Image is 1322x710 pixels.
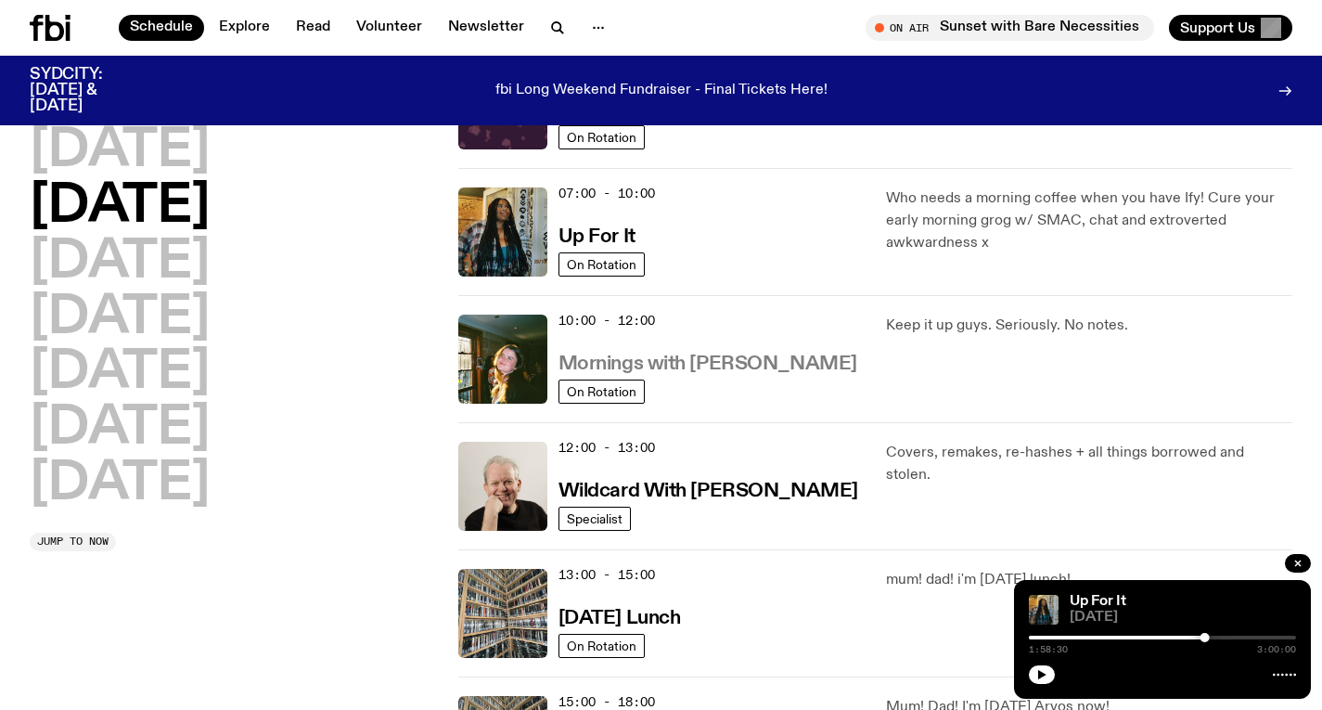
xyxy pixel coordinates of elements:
a: Mornings with [PERSON_NAME] [558,351,857,374]
button: [DATE] [30,292,210,344]
span: 1:58:30 [1029,645,1068,654]
a: Read [285,15,341,41]
p: Keep it up guys. Seriously. No notes. [886,315,1292,337]
span: 13:00 - 15:00 [558,566,655,584]
button: [DATE] [30,237,210,289]
button: [DATE] [30,403,210,455]
h3: [DATE] Lunch [558,609,681,628]
span: Support Us [1180,19,1255,36]
span: [DATE] [1070,611,1296,625]
a: On Rotation [558,380,645,404]
span: 12:00 - 13:00 [558,439,655,457]
span: Specialist [567,512,622,526]
span: On Rotation [567,131,636,145]
a: Schedule [119,15,204,41]
p: Who needs a morning coffee when you have Ify! Cure your early morning grog w/ SMAC, chat and extr... [886,187,1292,254]
button: Jump to now [30,533,116,551]
button: On AirSunset with Bare Necessities [866,15,1154,41]
a: [DATE] Lunch [558,605,681,628]
p: Covers, remakes, re-hashes + all things borrowed and stolen. [886,442,1292,486]
span: 07:00 - 10:00 [558,185,655,202]
span: 10:00 - 12:00 [558,312,655,329]
button: [DATE] [30,125,210,177]
button: [DATE] [30,181,210,233]
a: On Rotation [558,634,645,658]
button: Support Us [1169,15,1292,41]
span: On Rotation [567,639,636,653]
a: On Rotation [558,125,645,149]
h3: Up For It [558,227,635,247]
h3: Wildcard With [PERSON_NAME] [558,482,858,501]
a: Up For It [558,224,635,247]
button: [DATE] [30,458,210,510]
p: fbi Long Weekend Fundraiser - Final Tickets Here! [495,83,828,99]
a: Wildcard With [PERSON_NAME] [558,478,858,501]
img: Freya smiles coyly as she poses for the image. [458,315,547,404]
img: Stuart is smiling charmingly, wearing a black t-shirt against a stark white background. [458,442,547,531]
button: [DATE] [30,347,210,399]
a: Newsletter [437,15,535,41]
a: Volunteer [345,15,433,41]
a: Explore [208,15,281,41]
a: Up For It [1070,594,1126,609]
p: mum! dad! i'm [DATE] lunch! [886,569,1292,591]
img: Ify - a Brown Skin girl with black braided twists, looking up to the side with her tongue stickin... [1029,595,1059,625]
span: On Rotation [567,258,636,272]
img: Ify - a Brown Skin girl with black braided twists, looking up to the side with her tongue stickin... [458,187,547,277]
span: On Rotation [567,385,636,399]
span: Jump to now [37,536,109,547]
a: On Rotation [558,252,645,277]
a: Specialist [558,507,631,531]
span: 3:00:00 [1257,645,1296,654]
img: A corner shot of the fbi music library [458,569,547,658]
h3: SYDCITY: [DATE] & [DATE] [30,67,148,114]
h3: Mornings with [PERSON_NAME] [558,355,857,374]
